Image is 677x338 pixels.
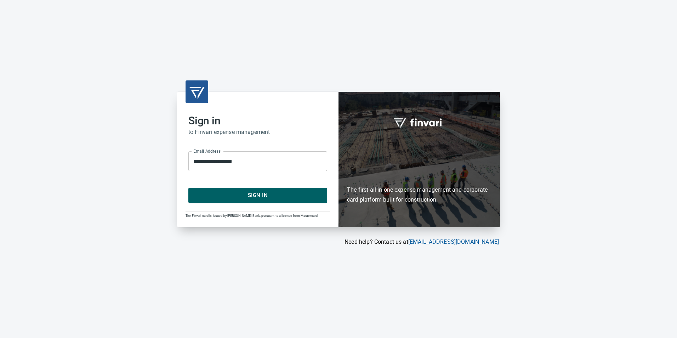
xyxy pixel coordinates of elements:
h2: Sign in [188,114,327,127]
h6: The first all-in-one expense management and corporate card platform built for construction. [347,144,491,205]
div: Finvari [338,92,500,227]
span: Sign In [196,191,319,200]
p: Need help? Contact us at [177,238,499,246]
button: Sign In [188,188,327,203]
img: fullword_logo_white.png [393,114,446,130]
img: transparent_logo.png [188,83,205,100]
h6: to Finvari expense management [188,127,327,137]
a: [EMAIL_ADDRESS][DOMAIN_NAME] [408,238,499,245]
span: The Finvari card is issued by [PERSON_NAME] Bank, pursuant to a license from Mastercard [186,214,318,218]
